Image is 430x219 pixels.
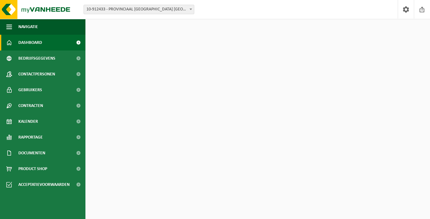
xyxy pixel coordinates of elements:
span: Contracten [18,98,43,114]
span: 10-912433 - PROVINCIAAL GROENDOMEIN MECHELEN/HOCKEYCLUB - MECHELEN [84,5,194,14]
span: Kalender [18,114,38,129]
span: Rapportage [18,129,43,145]
span: Navigatie [18,19,38,35]
span: Product Shop [18,161,47,177]
span: 10-912433 - PROVINCIAAL GROENDOMEIN MECHELEN/HOCKEYCLUB - MECHELEN [84,5,194,14]
span: Gebruikers [18,82,42,98]
span: Contactpersonen [18,66,55,82]
span: Documenten [18,145,45,161]
span: Bedrijfsgegevens [18,50,55,66]
span: Dashboard [18,35,42,50]
span: Acceptatievoorwaarden [18,177,70,192]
